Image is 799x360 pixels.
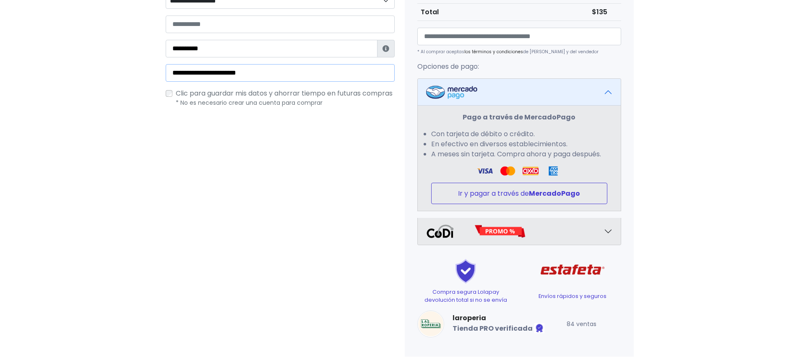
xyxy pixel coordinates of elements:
[523,166,539,176] img: Oxxo Logo
[437,259,495,284] img: Shield
[453,313,544,323] a: laroperia
[431,139,607,149] li: En efectivo en diversos establecimientos.
[431,149,607,159] li: A meses sin tarjeta. Compra ahora y paga después.
[417,3,589,21] th: Total
[567,320,596,328] small: 84 ventas
[463,112,575,122] strong: Pago a través de MercadoPago
[176,88,393,98] span: Clic para guardar mis datos y ahorrar tiempo en futuras compras
[534,252,612,288] img: Estafeta Logo
[500,166,515,176] img: Visa Logo
[529,189,580,198] strong: MercadoPago
[588,3,621,21] td: $135
[431,129,607,139] li: Con tarjeta de débito o crédito.
[464,49,523,55] a: los términos y condiciones
[426,225,454,238] img: Codi Logo
[431,183,607,204] button: Ir y pagar a través deMercadoPago
[426,85,477,99] img: Mercadopago Logo
[417,62,621,72] p: Opciones de pago:
[453,324,533,334] b: Tienda PRO verificada
[417,288,514,304] p: Compra segura Lolapay devolución total si no se envía
[417,311,444,337] img: small.png
[524,292,621,300] p: Envíos rápidos y seguros
[477,166,493,176] img: Visa Logo
[474,225,526,238] img: Promo
[176,98,395,107] p: * No es necesario crear una cuenta para comprar
[545,166,561,176] img: Amex Logo
[534,323,544,333] img: Tienda verificada
[417,49,621,55] p: * Al comprar aceptas de [PERSON_NAME] y del vendedor
[383,45,389,52] i: Estafeta lo usará para ponerse en contacto en caso de tener algún problema con el envío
